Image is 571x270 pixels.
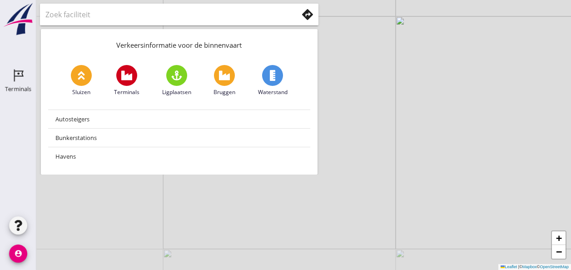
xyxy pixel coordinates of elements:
[522,265,537,269] a: Mapbox
[55,151,303,162] div: Havens
[114,88,139,96] span: Terminals
[498,264,571,270] div: © ©
[556,232,562,244] span: +
[5,86,31,92] div: Terminals
[162,88,191,96] span: Ligplaatsen
[55,114,303,125] div: Autosteigers
[114,65,139,96] a: Terminals
[9,245,27,263] i: account_circle
[162,65,191,96] a: Ligplaatsen
[55,132,303,143] div: Bunkerstations
[552,245,566,259] a: Zoom out
[518,265,519,269] span: |
[258,88,288,96] span: Waterstand
[2,2,35,36] img: logo-small.a267ee39.svg
[214,65,235,96] a: Bruggen
[540,265,569,269] a: OpenStreetMap
[71,65,92,96] a: Sluizen
[556,246,562,257] span: −
[552,231,566,245] a: Zoom in
[41,29,318,58] div: Verkeersinformatie voor de binnenvaart
[72,88,90,96] span: Sluizen
[45,7,285,22] input: Zoek faciliteit
[258,65,288,96] a: Waterstand
[214,88,235,96] span: Bruggen
[501,265,517,269] a: Leaflet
